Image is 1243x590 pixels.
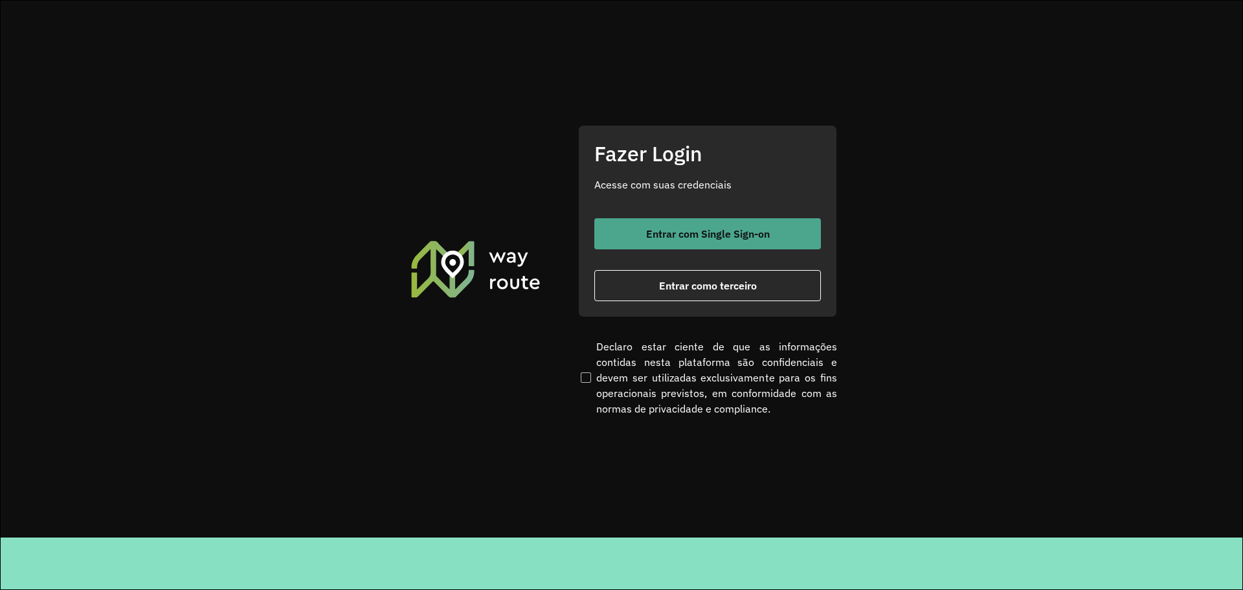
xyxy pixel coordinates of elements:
[594,141,821,166] h2: Fazer Login
[646,229,770,239] span: Entrar com Single Sign-on
[594,177,821,192] p: Acesse com suas credenciais
[409,239,543,299] img: Roteirizador AmbevTech
[594,270,821,301] button: button
[659,280,757,291] span: Entrar como terceiro
[594,218,821,249] button: button
[578,339,837,416] label: Declaro estar ciente de que as informações contidas nesta plataforma são confidenciais e devem se...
